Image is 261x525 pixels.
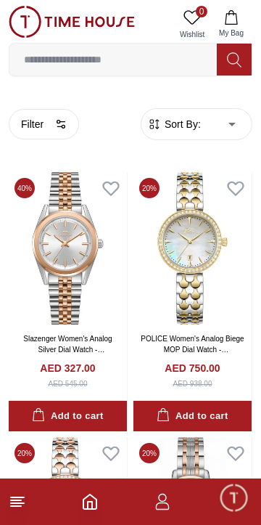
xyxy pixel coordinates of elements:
img: Slazenger Women's Analog Silver Dial Watch - SL.9.2463.3.04 [9,172,127,325]
div: AED 938.00 [173,378,212,389]
span: Wishlist [174,29,210,40]
a: 0Wishlist [174,6,210,43]
a: Home [81,493,99,510]
img: ... [9,6,135,38]
span: Sort By: [162,117,201,131]
button: Add to cart [9,401,127,432]
img: POLICE Women's Analog Biege MOP Dial Watch - PEWLG0076303 [133,172,252,325]
span: 20 % [14,443,35,463]
div: Add to cart [32,408,103,425]
button: Sort By: [147,117,201,131]
span: 20 % [139,178,159,198]
span: 20 % [139,443,159,463]
h4: AED 750.00 [165,361,220,375]
div: Chat Widget [218,482,250,514]
div: AED 545.00 [49,378,88,389]
button: Filter [9,109,79,139]
h4: AED 327.00 [40,361,95,375]
a: Slazenger Women's Analog Silver Dial Watch - SL.9.2463.3.04 [23,335,112,365]
button: Add to cart [133,401,252,432]
div: Add to cart [157,408,228,425]
a: POLICE Women's Analog Biege MOP Dial Watch - PEWLG0076303 [141,335,244,365]
button: My Bag [210,6,252,43]
span: 0 [196,6,207,17]
span: 40 % [14,178,35,198]
span: My Bag [213,28,249,38]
